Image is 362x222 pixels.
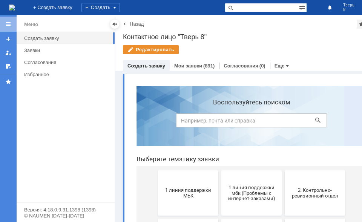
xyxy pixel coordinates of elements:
[174,63,202,69] a: Мои заявки
[91,90,151,136] button: 1 линия поддержки мбк (Проблемы с интернет-заказами)
[156,107,212,119] span: 2. Контрольно-ревизионный отдел
[93,207,149,212] span: 7. Служба безопасности
[9,5,15,11] img: logo
[9,5,15,11] a: Перейти на домашнюю страницу
[93,158,149,164] span: 4. Маркетинг
[46,34,196,47] input: Например, почта или справка
[24,60,110,65] div: Согласования
[24,35,110,41] div: Создать заявку
[156,207,212,212] span: 8. Отдел качества
[21,32,113,44] a: Создать заявку
[93,104,149,121] span: 1 линия поддержки мбк (Проблемы с интернет-заказами)
[28,90,88,136] button: 1 линия поддержки МБК
[24,72,102,77] div: Избранное
[275,63,285,69] a: Еще
[110,20,119,29] div: Скрыть меню
[2,33,14,45] a: Создать заявку
[30,107,86,119] span: 1 линия поддержки МБК
[91,139,151,184] button: 4. Маркетинг
[127,63,165,69] a: Создать заявку
[21,44,113,56] a: Заявки
[30,207,86,212] span: 6. Закупки
[30,158,86,164] span: 3. Отдел логистики
[46,18,196,26] label: Воспользуйтесь поиском
[81,3,120,12] div: Создать
[24,207,107,212] div: Версия: 4.18.0.9.31.1398 (1398)
[156,156,212,167] span: 5. Административно-хозяйственный отдел
[28,139,88,184] button: 3. Отдел логистики
[24,213,107,218] div: © NAUMEN [DATE]-[DATE]
[203,63,215,69] div: (891)
[343,3,354,8] span: Тверь
[154,139,215,184] button: 5. Административно-хозяйственный отдел
[2,60,14,72] a: Мои согласования
[130,21,144,27] a: Назад
[2,47,14,59] a: Мои заявки
[259,63,265,69] div: (0)
[154,90,215,136] button: 2. Контрольно-ревизионный отдел
[299,3,307,11] span: Расширенный поиск
[343,8,354,12] span: 8
[24,20,38,29] div: Меню
[24,47,110,53] div: Заявки
[6,75,236,83] header: Выберите тематику заявки
[224,63,258,69] a: Согласования
[21,57,113,68] a: Согласования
